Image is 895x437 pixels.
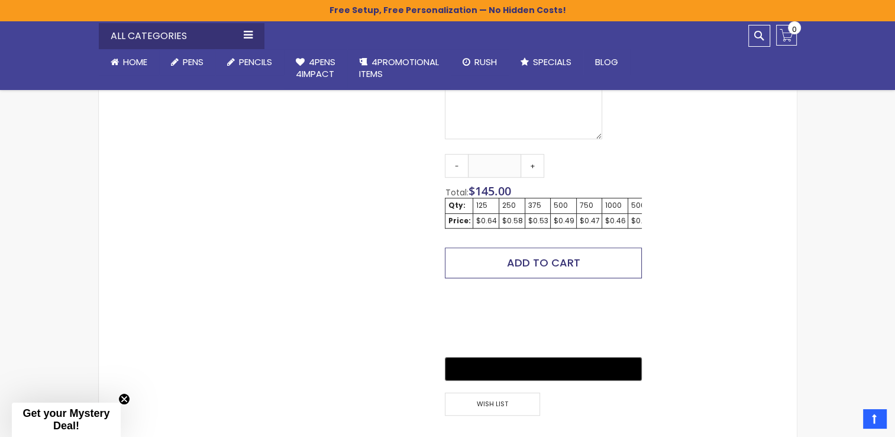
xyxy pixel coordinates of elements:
span: Add to Cart [507,255,580,270]
div: $0.46 [605,216,625,226]
div: $0.58 [502,216,522,226]
button: Add to Cart [445,248,641,278]
iframe: Google Customer Reviews [797,405,895,437]
div: $0.64 [476,216,496,226]
span: Total: [445,187,468,198]
span: Wish List [445,393,539,416]
button: Close teaser [118,393,130,405]
span: Pens [183,56,203,68]
strong: Qty: [448,200,465,210]
span: Specials [533,56,571,68]
div: $0.47 [579,216,599,226]
strong: Price: [448,216,470,226]
div: 375 [528,201,548,210]
a: Home [99,49,159,75]
a: - [445,154,468,178]
a: 4PROMOTIONALITEMS [347,49,451,88]
div: 5000 [631,201,651,210]
a: 4Pens4impact [284,49,347,88]
div: 250 [502,201,522,210]
div: 750 [579,201,599,210]
span: 145.00 [474,183,510,199]
span: Home [123,56,147,68]
span: 0 [792,24,797,35]
span: $ [468,183,510,199]
span: 4Pens 4impact [296,56,335,80]
iframe: PayPal [445,287,641,349]
span: 4PROMOTIONAL ITEMS [359,56,439,80]
span: Blog [595,56,618,68]
span: Pencils [239,56,272,68]
a: Blog [583,49,630,75]
a: 0 [776,25,797,46]
div: Get your Mystery Deal!Close teaser [12,403,121,437]
a: Rush [451,49,509,75]
div: 500 [553,201,574,210]
a: Pencils [215,49,284,75]
button: Buy with GPay [445,357,641,381]
a: + [521,154,544,178]
div: All Categories [99,23,264,49]
span: Rush [474,56,497,68]
div: 125 [476,201,496,210]
div: $0.49 [553,216,574,226]
div: $0.53 [528,216,548,226]
div: 1000 [605,201,625,210]
a: Pens [159,49,215,75]
span: Get your Mystery Deal! [22,407,109,432]
a: Wish List [445,393,543,416]
div: $0.44 [631,216,651,226]
a: Specials [509,49,583,75]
